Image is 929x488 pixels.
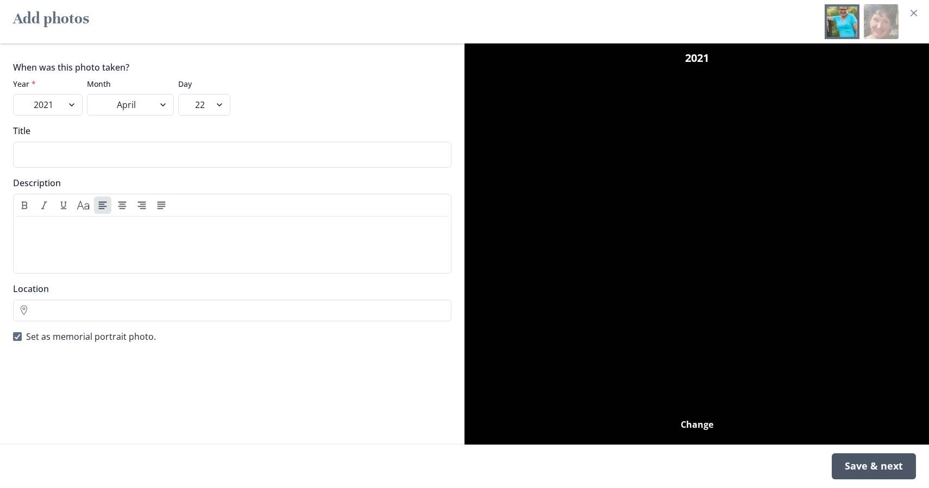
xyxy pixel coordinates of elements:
span: 2021 [685,50,709,66]
label: Title [13,124,445,137]
span: Set as memorial portrait photo. [26,330,156,343]
button: Close [905,4,922,22]
select: Month [87,94,174,116]
button: Underline [55,197,72,214]
button: Bold [16,197,33,214]
legend: When was this photo taken? [13,61,129,74]
select: Day [178,94,230,116]
label: Description [13,176,445,189]
button: Align justify [153,197,170,214]
button: Align left [94,197,111,214]
h2: Add photos [13,4,89,39]
button: Align right [133,197,150,214]
label: Day [178,78,224,90]
label: Month [87,78,167,90]
button: Heading [74,197,92,214]
button: Change [672,414,722,436]
label: Location [13,282,445,295]
label: Year [13,78,76,90]
button: Align center [114,197,131,214]
div: Save & next [832,453,916,479]
button: Italic [35,197,53,214]
img: Photo [469,43,925,445]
